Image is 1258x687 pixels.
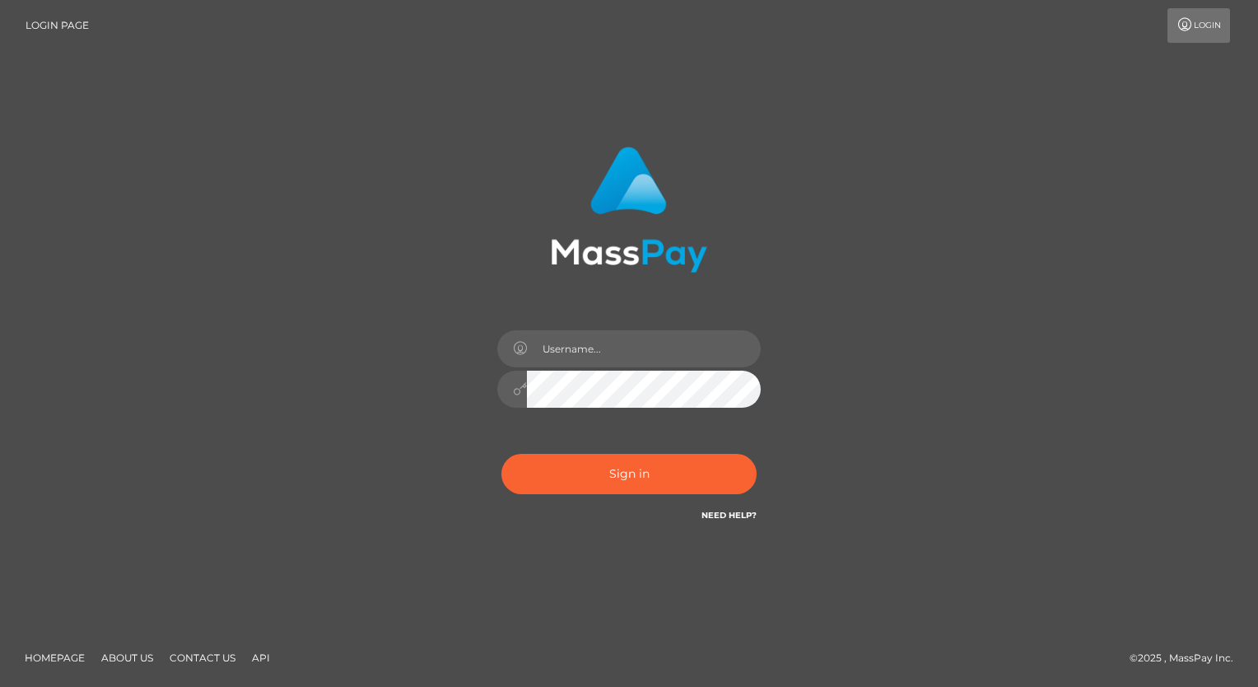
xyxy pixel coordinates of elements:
button: Sign in [501,454,757,494]
a: About Us [95,645,160,671]
a: Contact Us [163,645,242,671]
img: MassPay Login [551,147,707,273]
a: Login [1167,8,1230,43]
input: Username... [527,330,761,367]
a: API [245,645,277,671]
a: Need Help? [701,510,757,521]
a: Homepage [18,645,91,671]
a: Login Page [26,8,89,43]
div: © 2025 , MassPay Inc. [1130,649,1246,667]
